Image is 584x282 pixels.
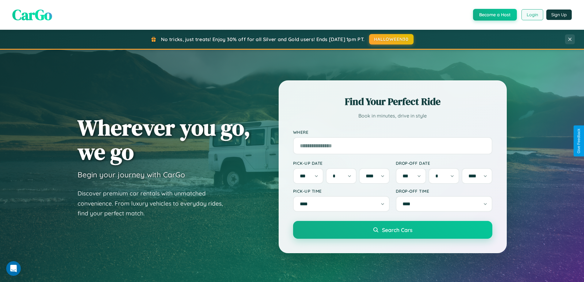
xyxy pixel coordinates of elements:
[396,188,492,194] label: Drop-off Time
[293,95,492,108] h2: Find Your Perfect Ride
[161,36,365,42] span: No tricks, just treats! Enjoy 30% off for all Silver and Gold users! Ends [DATE] 1pm PT.
[78,115,250,164] h1: Wherever you go, we go
[293,188,390,194] label: Pick-up Time
[521,9,543,20] button: Login
[546,10,572,20] button: Sign Up
[396,160,492,166] label: Drop-off Date
[78,170,185,179] h3: Begin your journey with CarGo
[293,160,390,166] label: Pick-up Date
[293,221,492,239] button: Search Cars
[78,188,231,218] p: Discover premium car rentals with unmatched convenience. From luxury vehicles to everyday rides, ...
[293,129,492,135] label: Where
[382,226,412,233] span: Search Cars
[12,5,52,25] span: CarGo
[293,111,492,120] p: Book in minutes, drive in style
[6,261,21,276] iframe: Intercom live chat
[473,9,517,21] button: Become a Host
[369,34,414,44] button: HALLOWEEN30
[577,129,581,153] div: Give Feedback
